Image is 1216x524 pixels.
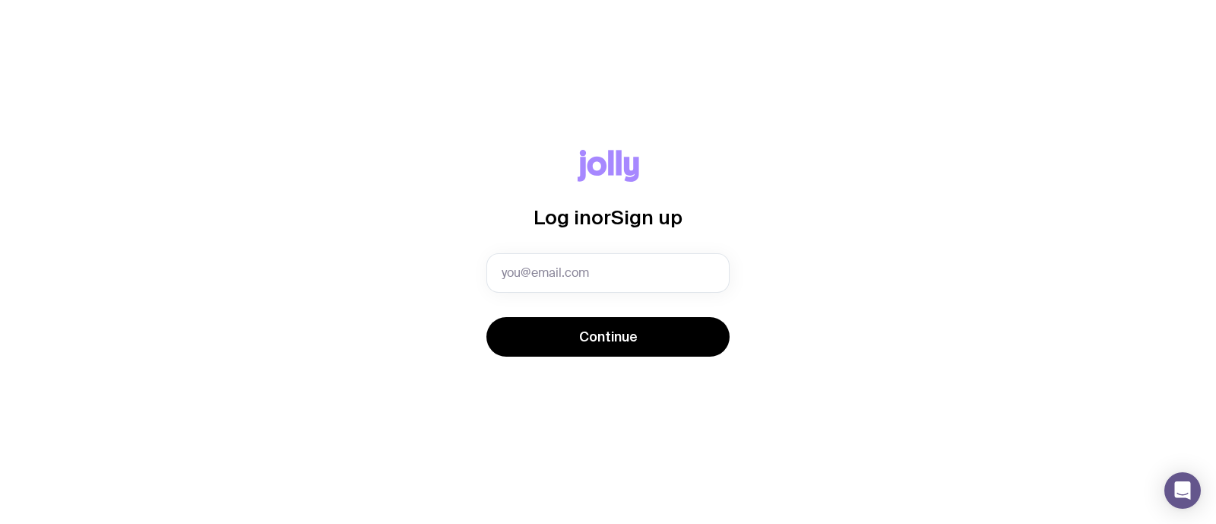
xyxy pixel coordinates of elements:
button: Continue [486,317,730,357]
div: Open Intercom Messenger [1164,472,1201,509]
span: Sign up [611,206,682,228]
span: Log in [534,206,591,228]
input: you@email.com [486,253,730,293]
span: or [591,206,611,228]
span: Continue [579,328,638,346]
